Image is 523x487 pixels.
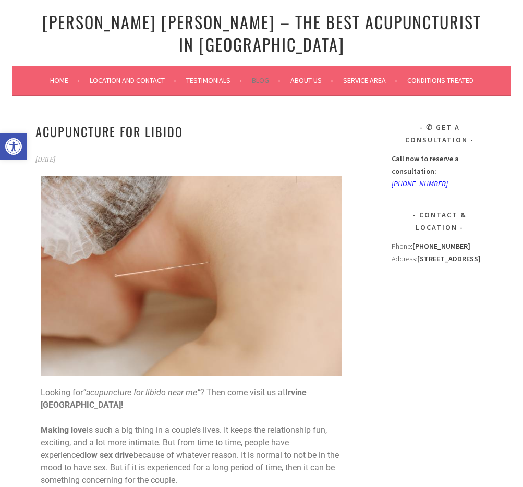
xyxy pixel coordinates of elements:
[392,154,459,176] strong: Call now to reserve a consultation:
[84,450,133,460] strong: low sex drive
[42,9,481,56] a: [PERSON_NAME] [PERSON_NAME] – The Best Acupuncturist In [GEOGRAPHIC_DATA]
[186,74,242,87] a: Testimonials
[41,425,87,435] strong: Making love
[417,254,481,263] strong: [STREET_ADDRESS]
[83,387,200,397] em: “acupuncture for libido near me”
[41,424,342,486] p: is such a big thing in a couple’s lives. It keeps the relationship fun, exciting, and a lot more ...
[392,121,488,146] h3: ✆ Get A Consultation
[392,240,488,395] div: Address:
[343,74,397,87] a: Service Area
[50,74,80,87] a: Home
[252,74,281,87] a: Blog
[392,179,448,188] a: [PHONE_NUMBER]
[392,240,488,252] div: Phone:
[41,176,342,376] img: Acupuncture for Libido Near me Photo
[412,241,470,251] strong: [PHONE_NUMBER]
[290,74,333,87] a: About Us
[392,209,488,234] h3: Contact & Location
[407,74,473,87] a: Conditions Treated
[41,386,342,411] p: Looking for ? Then come visit us at
[90,74,176,87] a: Location and Contact
[35,156,55,163] a: [DATE]
[35,122,183,141] a: Acupuncture For Libido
